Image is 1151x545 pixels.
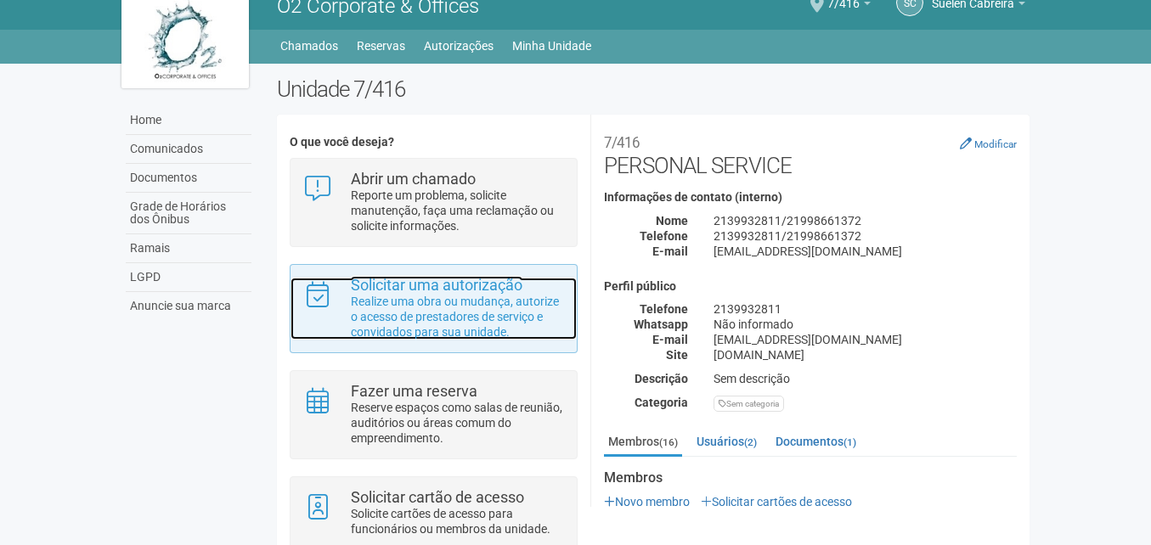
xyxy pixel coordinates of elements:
[424,34,494,58] a: Autorizações
[744,436,757,448] small: (2)
[771,429,860,454] a: Documentos(1)
[640,302,688,316] strong: Telefone
[659,436,678,448] small: (16)
[604,127,1017,178] h2: PERSONAL SERVICE
[604,429,682,457] a: Membros(16)
[604,470,1017,486] strong: Membros
[351,506,564,537] p: Solicite cartões de acesso para funcionários ou membros da unidade.
[351,294,564,340] p: Realize uma obra ou mudança, autorize o acesso de prestadores de serviço e convidados para sua un...
[351,400,564,446] p: Reserve espaços como salas de reunião, auditórios ou áreas comum do empreendimento.
[357,34,405,58] a: Reservas
[640,229,688,243] strong: Telefone
[701,332,1030,347] div: [EMAIL_ADDRESS][DOMAIN_NAME]
[701,244,1030,259] div: [EMAIL_ADDRESS][DOMAIN_NAME]
[126,292,251,320] a: Anuncie sua marca
[701,228,1030,244] div: 2139932811/21998661372
[280,34,338,58] a: Chamados
[512,34,591,58] a: Minha Unidade
[604,134,640,151] small: 7/416
[960,137,1017,150] a: Modificar
[701,317,1030,332] div: Não informado
[277,76,1030,102] h2: Unidade 7/416
[351,382,477,400] strong: Fazer uma reserva
[126,106,251,135] a: Home
[692,429,761,454] a: Usuários(2)
[844,436,856,448] small: (1)
[604,280,1017,293] h4: Perfil público
[126,234,251,263] a: Ramais
[714,396,784,412] div: Sem categoria
[351,188,564,233] p: Reporte um problema, solicite manutenção, faça uma reclamação ou solicite informações.
[604,191,1017,204] h4: Informações de contato (interno)
[303,278,564,340] a: Solicitar uma autorização Realize uma obra ou mudança, autorize o acesso de prestadores de serviç...
[126,263,251,292] a: LGPD
[290,136,578,149] h4: O que você deseja?
[126,135,251,164] a: Comunicados
[701,347,1030,362] div: [DOMAIN_NAME]
[604,495,690,508] a: Novo membro
[351,488,524,506] strong: Solicitar cartão de acesso
[351,276,522,294] strong: Solicitar uma autorização
[303,384,564,446] a: Fazer uma reserva Reserve espaços como salas de reunião, auditórios ou áreas comum do empreendime...
[303,490,564,537] a: Solicitar cartão de acesso Solicite cartões de acesso para funcionários ou membros da unidade.
[635,372,688,385] strong: Descrição
[656,214,688,228] strong: Nome
[701,371,1030,386] div: Sem descrição
[701,301,1030,317] div: 2139932811
[974,138,1017,150] small: Modificar
[303,171,564,233] a: Abrir um chamado Reporte um problema, solicite manutenção, faça uma reclamação ou solicite inform...
[634,317,688,331] strong: Whatsapp
[701,213,1030,228] div: 2139932811/21998661372
[635,396,688,409] strong: Categoria
[351,170,476,188] strong: Abrir um chamado
[666,348,688,362] strong: Site
[701,495,852,508] a: Solicitar cartões de acesso
[652,333,688,346] strong: E-mail
[126,193,251,234] a: Grade de Horários dos Ônibus
[126,164,251,193] a: Documentos
[652,244,688,258] strong: E-mail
